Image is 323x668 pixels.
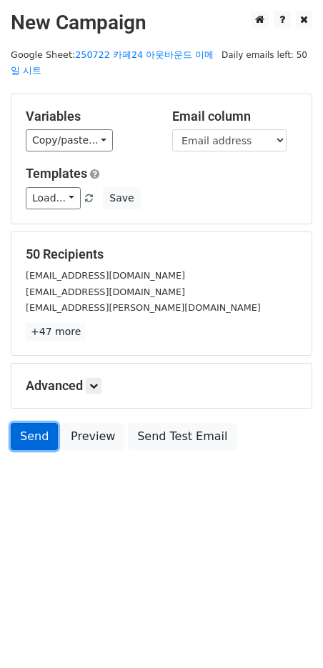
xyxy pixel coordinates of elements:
h2: New Campaign [11,11,312,35]
a: 250722 카페24 아웃바운드 이메일 시트 [11,49,214,76]
a: Send Test Email [128,423,237,450]
h5: 50 Recipients [26,246,297,262]
a: Preview [61,423,124,450]
a: Templates [26,166,87,181]
button: Save [103,187,140,209]
a: Send [11,423,58,450]
h5: Variables [26,109,151,124]
iframe: Chat Widget [252,599,323,668]
small: Google Sheet: [11,49,214,76]
a: Daily emails left: 50 [217,49,312,60]
a: +47 more [26,323,86,341]
small: [EMAIL_ADDRESS][DOMAIN_NAME] [26,270,185,281]
a: Copy/paste... [26,129,113,151]
h5: Advanced [26,378,297,394]
small: [EMAIL_ADDRESS][DOMAIN_NAME] [26,286,185,297]
h5: Email column [172,109,297,124]
small: [EMAIL_ADDRESS][PERSON_NAME][DOMAIN_NAME] [26,302,261,313]
a: Load... [26,187,81,209]
span: Daily emails left: 50 [217,47,312,63]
